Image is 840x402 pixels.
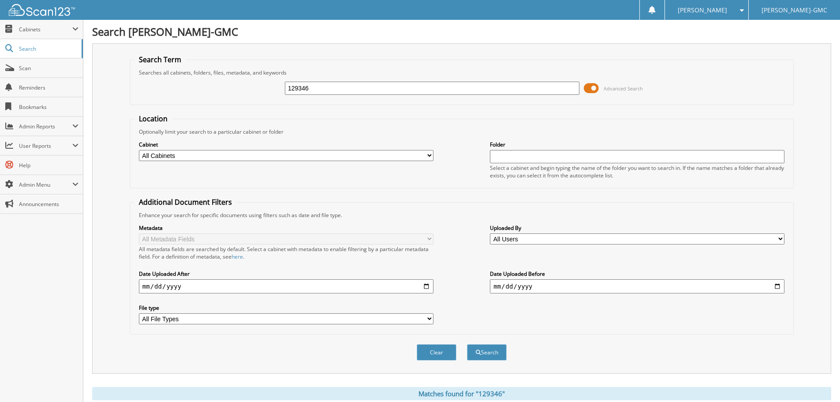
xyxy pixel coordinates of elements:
[134,211,789,219] div: Enhance your search for specific documents using filters such as date and file type.
[19,123,72,130] span: Admin Reports
[134,55,186,64] legend: Search Term
[490,224,784,232] label: Uploaded By
[19,181,72,188] span: Admin Menu
[92,24,831,39] h1: Search [PERSON_NAME]-GMC
[134,69,789,76] div: Searches all cabinets, folders, files, metadata, and keywords
[19,103,78,111] span: Bookmarks
[139,279,433,293] input: start
[417,344,456,361] button: Clear
[92,387,831,400] div: Matches found for "129346"
[19,84,78,91] span: Reminders
[678,8,727,13] span: [PERSON_NAME]
[490,141,784,148] label: Folder
[139,304,433,312] label: File type
[19,142,72,150] span: User Reports
[19,45,77,53] span: Search
[134,128,789,135] div: Optionally limit your search to a particular cabinet or folder
[19,200,78,208] span: Announcements
[490,270,784,278] label: Date Uploaded Before
[19,162,78,169] span: Help
[139,224,433,232] label: Metadata
[19,26,72,33] span: Cabinets
[9,4,75,16] img: scan123-logo-white.svg
[134,114,172,124] legend: Location
[139,141,433,148] label: Cabinet
[604,85,643,92] span: Advanced Search
[762,8,827,13] span: [PERSON_NAME]-GMC
[139,245,433,260] div: All metadata fields are searched by default. Select a cabinet with metadata to enable filtering b...
[231,253,243,260] a: here
[467,344,507,361] button: Search
[139,270,433,278] label: Date Uploaded After
[490,164,784,179] div: Select a cabinet and begin typing the name of the folder you want to search in. If the name match...
[490,279,784,293] input: end
[134,197,236,207] legend: Additional Document Filters
[19,64,78,72] span: Scan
